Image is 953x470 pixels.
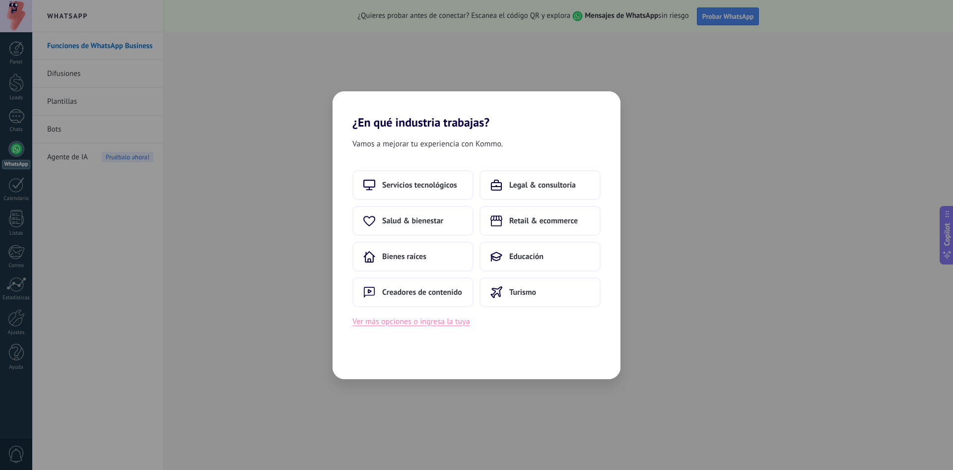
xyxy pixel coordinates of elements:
span: Educación [509,252,544,262]
button: Retail & ecommerce [479,206,601,236]
button: Servicios tecnológicos [352,170,474,200]
span: Turismo [509,287,536,297]
span: Salud & bienestar [382,216,443,226]
span: Servicios tecnológicos [382,180,457,190]
span: Legal & consultoría [509,180,576,190]
button: Ver más opciones o ingresa la tuya [352,315,470,328]
button: Creadores de contenido [352,277,474,307]
span: Creadores de contenido [382,287,462,297]
button: Educación [479,242,601,271]
span: Retail & ecommerce [509,216,578,226]
button: Turismo [479,277,601,307]
button: Salud & bienestar [352,206,474,236]
button: Legal & consultoría [479,170,601,200]
span: Vamos a mejorar tu experiencia con Kommo. [352,137,503,150]
button: Bienes raíces [352,242,474,271]
h2: ¿En qué industria trabajas? [333,91,620,130]
span: Bienes raíces [382,252,426,262]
